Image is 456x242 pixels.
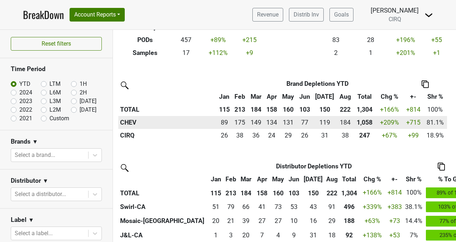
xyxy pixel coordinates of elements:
th: +-: activate to sort column ascending [386,173,404,186]
label: 2024 [19,88,32,97]
div: 20 [240,231,252,240]
div: 21 [225,216,236,225]
button: Account Reports [70,8,125,22]
div: 24 [266,131,278,140]
th: Jan: activate to sort column ascending [217,90,232,103]
td: +1 [423,46,451,59]
span: +166% [363,189,382,196]
th: CIRQ [118,129,217,142]
td: +55 [423,33,451,46]
td: +209 % [376,116,403,129]
span: +166% [380,106,399,113]
div: 1 [210,231,222,240]
th: Chg %: activate to sort column ascending [376,90,403,103]
td: +201 % [388,46,423,59]
div: 92 [341,231,357,240]
div: 27 [272,216,284,225]
th: PODs [118,33,171,46]
td: 43 [302,200,325,214]
td: 30.75 [313,129,337,142]
td: +339 % [358,200,386,214]
td: +63 % [358,214,386,228]
th: Shr %: activate to sort column ascending [423,90,447,103]
div: 39 [240,216,252,225]
th: 222 [324,186,339,200]
td: 20.5 [224,214,238,228]
div: 79 [225,202,236,211]
td: 28.999 [280,129,297,142]
th: TOTAL [118,103,217,116]
div: +383 [388,202,402,211]
td: 90.5 [324,200,339,214]
div: 131 [281,118,295,127]
th: Brand Depletions YTD [232,77,403,90]
div: 18 [326,231,338,240]
td: 38.1% [404,200,424,214]
th: May: activate to sort column ascending [280,90,297,103]
td: 77.337 [297,116,312,129]
th: &nbsp;: activate to sort column ascending [118,90,217,103]
td: 118.988 [313,116,337,129]
label: L6M [49,88,61,97]
div: 26 [299,131,311,140]
span: ▼ [43,177,48,185]
td: 28 [353,33,388,46]
span: +814 [406,106,421,113]
th: 246.513 [353,129,376,142]
label: 1H [80,80,87,88]
td: 40.999 [254,200,270,214]
div: 41 [256,202,269,211]
div: 38 [339,131,352,140]
div: +715 [405,118,422,127]
div: 134 [266,118,278,127]
div: 1,058 [355,118,374,127]
div: 51 [210,202,222,211]
div: 36 [250,131,262,140]
td: 148.66 [248,116,264,129]
th: 496.336 [339,200,359,214]
label: 2H [80,88,87,97]
td: 14.4% [404,214,424,228]
th: Aug: activate to sort column ascending [324,173,339,186]
span: +814 [388,189,402,196]
td: 18.9% [423,129,447,142]
th: Aug: activate to sort column ascending [337,90,353,103]
a: Revenue [252,8,283,22]
td: +215 [236,33,263,46]
th: 160 [280,103,297,116]
td: 23.752 [264,129,279,142]
th: 160 [270,186,286,200]
th: Jan: activate to sort column ascending [208,173,224,186]
h3: Label [11,216,27,224]
span: ▼ [28,216,34,224]
a: Goals [329,8,353,22]
td: 457 [171,33,201,46]
button: Reset filters [11,37,102,51]
th: Mosaic-[GEOGRAPHIC_DATA] [118,214,208,228]
div: 91 [326,202,338,211]
label: 2023 [19,97,32,106]
td: 133.843 [264,116,279,129]
td: 83 [318,33,353,46]
th: 184 [248,103,264,116]
div: 119 [314,118,335,127]
th: &nbsp;: activate to sort column ascending [118,173,208,186]
label: L2M [49,106,61,114]
span: ▼ [32,138,38,146]
div: 89 [218,118,231,127]
div: 7 [256,231,269,240]
td: 183.668 [337,116,353,129]
label: L3M [49,97,61,106]
td: 39 [238,214,254,228]
img: Copy to clipboard [438,163,445,170]
th: 103 [297,103,312,116]
th: Feb: activate to sort column ascending [232,90,247,103]
th: Mar: activate to sort column ascending [238,173,254,186]
label: 2021 [19,114,32,123]
td: 53 [286,200,302,214]
th: Total: activate to sort column ascending [339,173,359,186]
div: +73 [388,216,402,225]
td: 51.335 [208,200,224,214]
div: 149 [250,118,262,127]
th: Mar: activate to sort column ascending [248,90,264,103]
